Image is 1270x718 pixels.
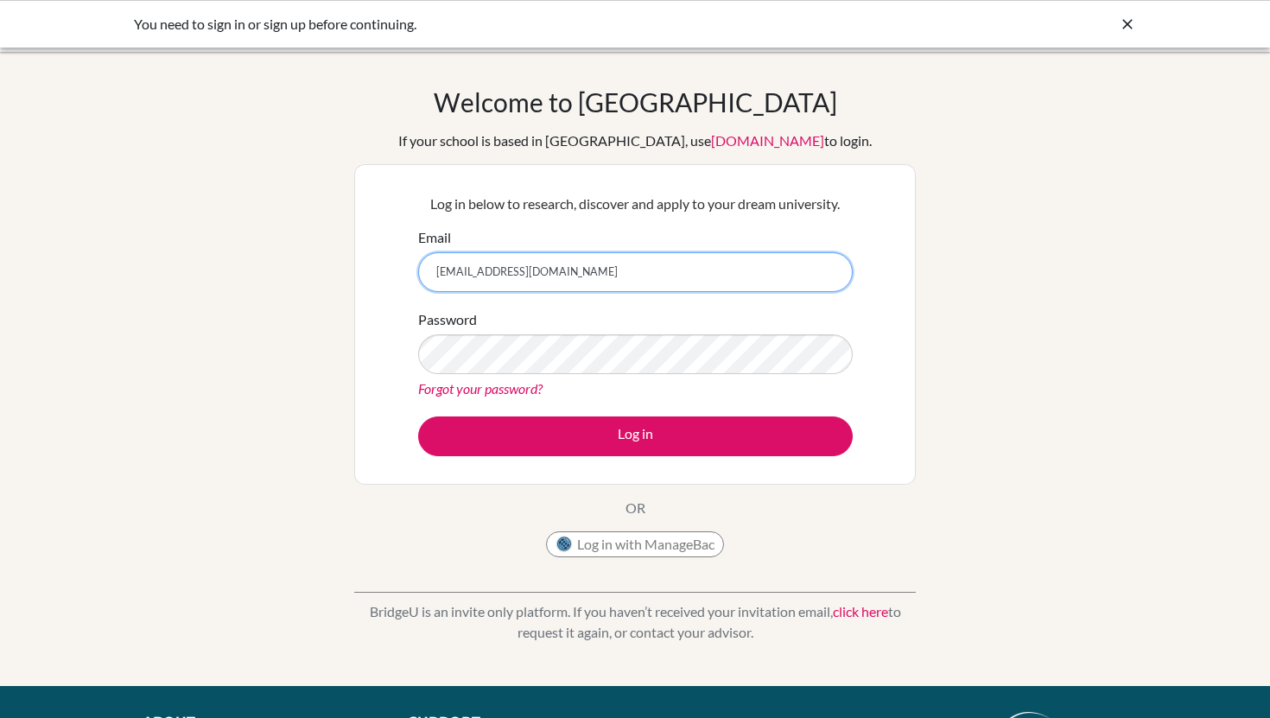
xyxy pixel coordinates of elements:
[398,130,872,151] div: If your school is based in [GEOGRAPHIC_DATA], use to login.
[833,603,888,620] a: click here
[134,14,877,35] div: You need to sign in or sign up before continuing.
[546,531,724,557] button: Log in with ManageBac
[418,380,543,397] a: Forgot your password?
[418,309,477,330] label: Password
[625,498,645,518] p: OR
[418,194,853,214] p: Log in below to research, discover and apply to your dream university.
[418,227,451,248] label: Email
[434,86,837,118] h1: Welcome to [GEOGRAPHIC_DATA]
[354,601,916,643] p: BridgeU is an invite only platform. If you haven’t received your invitation email, to request it ...
[711,132,824,149] a: [DOMAIN_NAME]
[418,416,853,456] button: Log in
